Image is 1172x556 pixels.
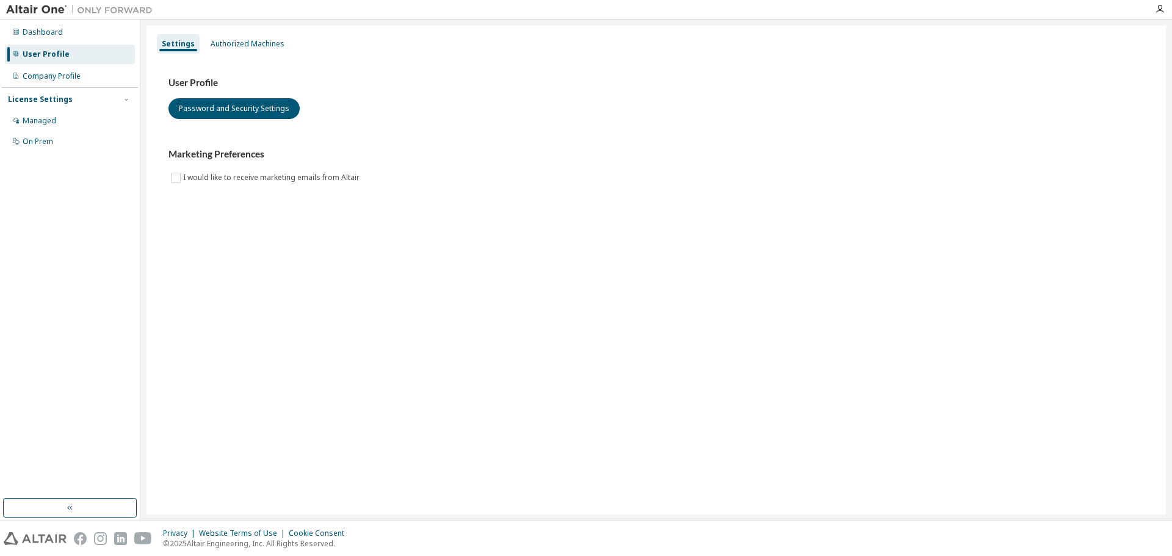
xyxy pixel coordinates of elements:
img: youtube.svg [134,532,152,545]
div: Website Terms of Use [199,529,289,538]
h3: User Profile [168,77,1144,89]
button: Password and Security Settings [168,98,300,119]
div: On Prem [23,137,53,146]
h3: Marketing Preferences [168,148,1144,161]
div: Managed [23,116,56,126]
div: Company Profile [23,71,81,81]
label: I would like to receive marketing emails from Altair [183,170,362,185]
img: altair_logo.svg [4,532,67,545]
div: Cookie Consent [289,529,352,538]
div: Authorized Machines [211,39,284,49]
img: instagram.svg [94,532,107,545]
img: Altair One [6,4,159,16]
div: Settings [162,39,195,49]
img: linkedin.svg [114,532,127,545]
div: User Profile [23,49,70,59]
div: Privacy [163,529,199,538]
div: Dashboard [23,27,63,37]
div: License Settings [8,95,73,104]
img: facebook.svg [74,532,87,545]
p: © 2025 Altair Engineering, Inc. All Rights Reserved. [163,538,352,549]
